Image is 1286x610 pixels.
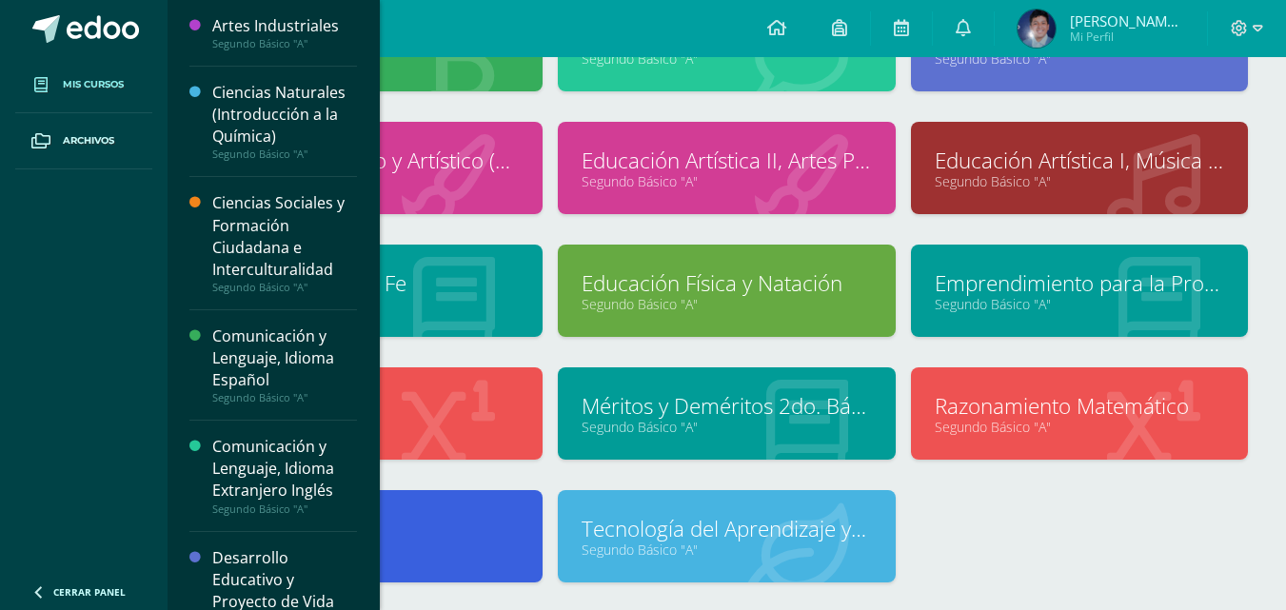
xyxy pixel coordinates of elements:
[582,541,871,559] a: Segundo Básico "A"
[63,77,124,92] span: Mis cursos
[582,146,871,175] a: Educación Artística II, Artes Plásticas
[212,436,357,515] a: Comunicación y Lenguaje, Idioma Extranjero InglésSegundo Básico "A"
[212,325,357,391] div: Comunicación y Lenguaje, Idioma Español
[53,585,126,599] span: Cerrar panel
[935,391,1224,421] a: Razonamiento Matemático
[15,113,152,169] a: Archivos
[212,192,357,293] a: Ciencias Sociales y Formación Ciudadana e InterculturalidadSegundo Básico "A"
[212,325,357,404] a: Comunicación y Lenguaje, Idioma EspañolSegundo Básico "A"
[212,502,357,516] div: Segundo Básico "A"
[935,418,1224,436] a: Segundo Básico "A"
[935,172,1224,190] a: Segundo Básico "A"
[935,268,1224,298] a: Emprendimiento para la Productividad
[212,37,357,50] div: Segundo Básico "A"
[212,82,357,148] div: Ciencias Naturales (Introducción a la Química)
[63,133,114,148] span: Archivos
[212,281,357,294] div: Segundo Básico "A"
[935,49,1224,68] a: Segundo Básico "A"
[212,391,357,404] div: Segundo Básico "A"
[212,436,357,502] div: Comunicación y Lenguaje, Idioma Extranjero Inglés
[212,82,357,161] a: Ciencias Naturales (Introducción a la Química)Segundo Básico "A"
[212,148,357,161] div: Segundo Básico "A"
[212,15,357,50] a: Artes IndustrialesSegundo Básico "A"
[582,514,871,543] a: Tecnología del Aprendizaje y la Comunicación (Informática)
[1070,11,1184,30] span: [PERSON_NAME] [PERSON_NAME]
[582,295,871,313] a: Segundo Básico "A"
[15,57,152,113] a: Mis cursos
[582,268,871,298] a: Educación Física y Natación
[212,192,357,280] div: Ciencias Sociales y Formación Ciudadana e Interculturalidad
[1070,29,1184,45] span: Mi Perfil
[582,172,871,190] a: Segundo Básico "A"
[582,49,871,68] a: Segundo Básico "A"
[935,295,1224,313] a: Segundo Básico "A"
[582,418,871,436] a: Segundo Básico "A"
[212,15,357,37] div: Artes Industriales
[582,391,871,421] a: Méritos y Deméritos 2do. Básico "A"
[1018,10,1056,48] img: c19a17ca7209ded823c72f0f9f79b0e8.png
[935,146,1224,175] a: Educación Artística I, Música y Danza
